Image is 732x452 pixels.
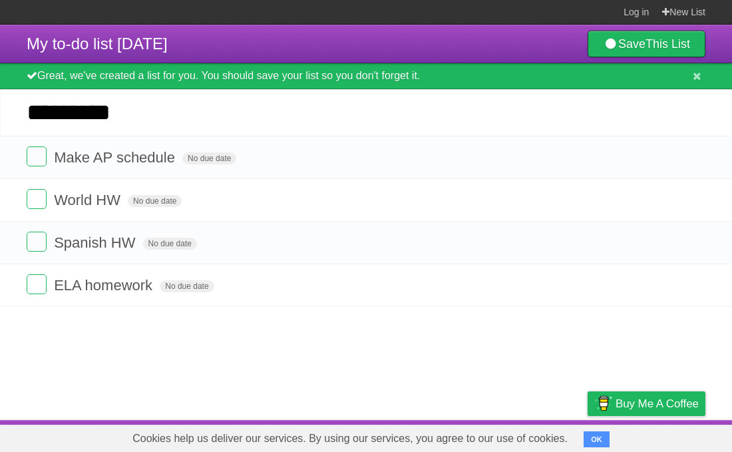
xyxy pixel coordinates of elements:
a: Buy me a coffee [588,391,705,416]
a: Suggest a feature [622,423,705,449]
span: ELA homework [54,277,156,294]
span: Make AP schedule [54,149,178,166]
a: Privacy [570,423,605,449]
span: Cookies help us deliver our services. By using our services, you agree to our use of cookies. [119,425,581,452]
label: Done [27,274,47,294]
span: My to-do list [DATE] [27,35,168,53]
span: Spanish HW [54,234,138,251]
label: Done [27,146,47,166]
span: No due date [182,152,236,164]
span: No due date [160,280,214,292]
img: Buy me a coffee [594,392,612,415]
span: No due date [143,238,197,250]
b: This List [645,37,690,51]
a: Terms [525,423,554,449]
a: Developers [455,423,508,449]
span: World HW [54,192,124,208]
a: SaveThis List [588,31,705,57]
button: OK [584,431,610,447]
label: Done [27,232,47,252]
span: Buy me a coffee [616,392,699,415]
label: Done [27,189,47,209]
span: No due date [128,195,182,207]
a: About [411,423,439,449]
